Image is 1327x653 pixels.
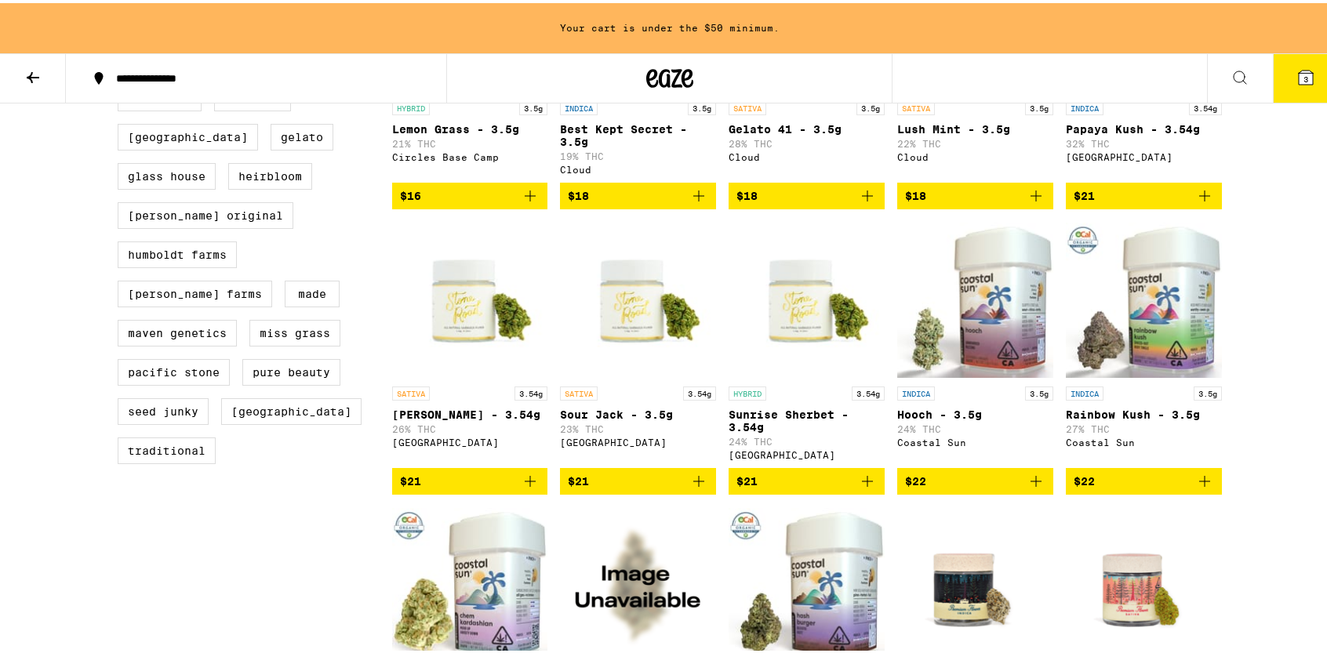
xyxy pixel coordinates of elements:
img: Stone Road - Lemon Jack - 3.54g [392,219,548,375]
span: $21 [400,472,421,484]
p: INDICA [560,98,598,112]
label: Maven Genetics [118,317,237,343]
p: HYBRID [729,383,766,397]
div: Circles Base Camp [392,149,548,159]
span: $22 [1074,472,1095,484]
label: Glass House [118,160,216,187]
p: 3.54g [683,383,716,397]
p: INDICA [897,383,935,397]
span: $21 [736,472,758,484]
button: Add to bag [560,465,716,492]
p: Gelato 41 - 3.5g [729,120,885,132]
div: Cloud [897,149,1053,159]
p: 3.54g [1189,98,1222,112]
label: [GEOGRAPHIC_DATA] [221,395,362,422]
div: Coastal Sun [1066,434,1222,444]
p: 3.5g [519,98,547,112]
p: 21% THC [392,136,548,146]
a: Open page for Sunrise Sherbet - 3.54g from Stone Road [729,219,885,465]
label: Humboldt Farms [118,238,237,265]
p: 3.5g [856,98,885,112]
p: INDICA [1066,383,1103,397]
button: Add to bag [1066,180,1222,206]
p: 3.5g [1194,383,1222,397]
div: Coastal Sun [897,434,1053,444]
p: Sunrise Sherbet - 3.54g [729,405,885,430]
p: Lush Mint - 3.5g [897,120,1053,132]
span: $18 [905,187,926,199]
a: Open page for Lemon Jack - 3.54g from Stone Road [392,219,548,465]
p: [PERSON_NAME] - 3.54g [392,405,548,418]
div: [GEOGRAPHIC_DATA] [392,434,548,444]
p: 32% THC [1066,136,1222,146]
label: Seed Junky [118,395,209,422]
span: $21 [1074,187,1095,199]
a: Open page for Rainbow Kush - 3.5g from Coastal Sun [1066,219,1222,465]
p: SATIVA [729,98,766,112]
p: 23% THC [560,421,716,431]
span: $22 [905,472,926,484]
label: Gelato [271,121,333,147]
p: 27% THC [1066,421,1222,431]
button: Add to bag [729,465,885,492]
label: [GEOGRAPHIC_DATA] [118,121,258,147]
button: Add to bag [897,465,1053,492]
p: Sour Jack - 3.5g [560,405,716,418]
div: [GEOGRAPHIC_DATA] [729,447,885,457]
label: Miss Grass [249,317,340,343]
button: Add to bag [897,180,1053,206]
label: Pure Beauty [242,356,340,383]
p: INDICA [1066,98,1103,112]
span: 3 [1303,71,1308,81]
span: $16 [400,187,421,199]
button: Add to bag [729,180,885,206]
p: 3.5g [688,98,716,112]
p: 3.5g [1025,383,1053,397]
span: $18 [568,187,589,199]
p: Hooch - 3.5g [897,405,1053,418]
p: 24% THC [729,434,885,444]
p: 28% THC [729,136,885,146]
img: Stone Road - Sunrise Sherbet - 3.54g [729,219,885,375]
img: Stone Road - Sour Jack - 3.5g [560,219,716,375]
p: 3.54g [852,383,885,397]
p: 3.54g [514,383,547,397]
div: [GEOGRAPHIC_DATA] [560,434,716,444]
label: Heirbloom [228,160,312,187]
p: 3.5g [1025,98,1053,112]
img: Coastal Sun - Hooch - 3.5g [897,219,1053,375]
p: SATIVA [897,98,935,112]
p: 19% THC [560,148,716,158]
label: [PERSON_NAME] Farms [118,278,272,304]
a: Open page for Sour Jack - 3.5g from Stone Road [560,219,716,465]
button: Add to bag [560,180,716,206]
p: Rainbow Kush - 3.5g [1066,405,1222,418]
label: MADE [285,278,340,304]
img: Coastal Sun - Rainbow Kush - 3.5g [1066,219,1222,375]
div: [GEOGRAPHIC_DATA] [1066,149,1222,159]
a: Open page for Hooch - 3.5g from Coastal Sun [897,219,1053,465]
div: Cloud [729,149,885,159]
span: $21 [568,472,589,484]
p: SATIVA [560,383,598,397]
p: Best Kept Secret - 3.5g [560,120,716,145]
p: Lemon Grass - 3.5g [392,120,548,132]
button: Add to bag [392,180,548,206]
p: HYBRID [392,98,430,112]
p: 24% THC [897,421,1053,431]
label: Traditional [118,434,216,461]
p: 26% THC [392,421,548,431]
p: SATIVA [392,383,430,397]
label: Pacific Stone [118,356,230,383]
label: [PERSON_NAME] Original [118,199,293,226]
button: Add to bag [1066,465,1222,492]
div: Cloud [560,161,716,172]
p: 22% THC [897,136,1053,146]
span: $18 [736,187,758,199]
p: Papaya Kush - 3.54g [1066,120,1222,132]
span: Hi. Need any help? [9,11,113,24]
button: Add to bag [392,465,548,492]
